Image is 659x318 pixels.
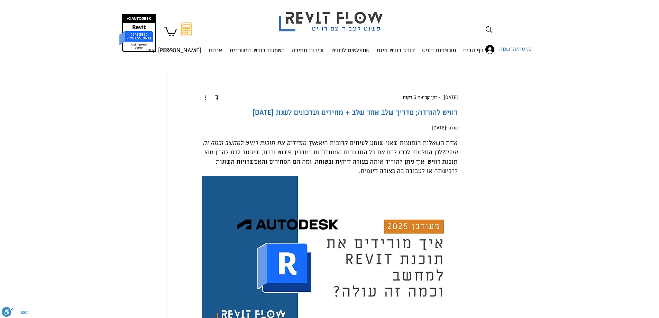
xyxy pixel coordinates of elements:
[177,40,204,54] a: [PERSON_NAME] קשר
[201,139,458,156] span: איך מורידים את תוכנת רוויט למחשב וכמה זה עולה?
[119,14,157,52] img: autodesk certified professional in revit for architectural design יונתן אלדד
[418,40,459,54] a: משפחות רוויט
[160,40,177,54] a: בלוג
[497,45,534,54] span: כניסה/הרשמה
[289,41,326,60] p: שירות תמיכה
[272,1,392,33] img: Revit flow logo פשוט לעבוד עם רוויט
[459,40,487,54] a: דף הבית
[317,139,458,147] span: אחת השאלות הנפוצות שאני שומע לעיתים קרובות היא:
[158,40,487,54] nav: אתר
[202,124,458,131] p: עודכן:
[288,40,327,54] a: שירות תמיכה
[460,41,486,60] p: דף הבית
[202,148,458,175] span: לכן החלטתי לרכז לכם את כל התשובות המעודכנות במדריך פשוט וברור, שיעזור לכם להבין מהי תוכנת רוויט, ...
[374,41,418,60] p: קורס רוויט חינם
[480,43,512,56] button: כניסה/הרשמה
[419,41,459,60] p: משפחות רוויט
[329,41,372,60] p: טמפלטים לרוויט
[327,40,373,54] a: טמפלטים לרוויט
[181,22,192,36] svg: מחשבון מעבר מאוטוקאד לרוויט
[161,41,176,60] p: בלוג
[202,108,458,118] h1: רוויט להורדה; מדריך שלב אחר שלב + מחירים ועדכונים לשנת [DATE]
[227,41,287,60] p: הטמעת רוויט במשרדים
[143,41,204,60] p: [PERSON_NAME] קשר
[202,93,210,101] button: פעולות נוספות
[432,125,446,131] span: 18 ביולי
[204,40,226,54] a: אודות
[373,40,418,54] a: קורס רוויט חינם
[205,41,225,60] p: אודות
[226,40,288,54] a: הטמעת רוויט במשרדים
[403,94,437,101] span: זמן קריאה 3 דקות
[442,94,458,101] span: 6 באפר׳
